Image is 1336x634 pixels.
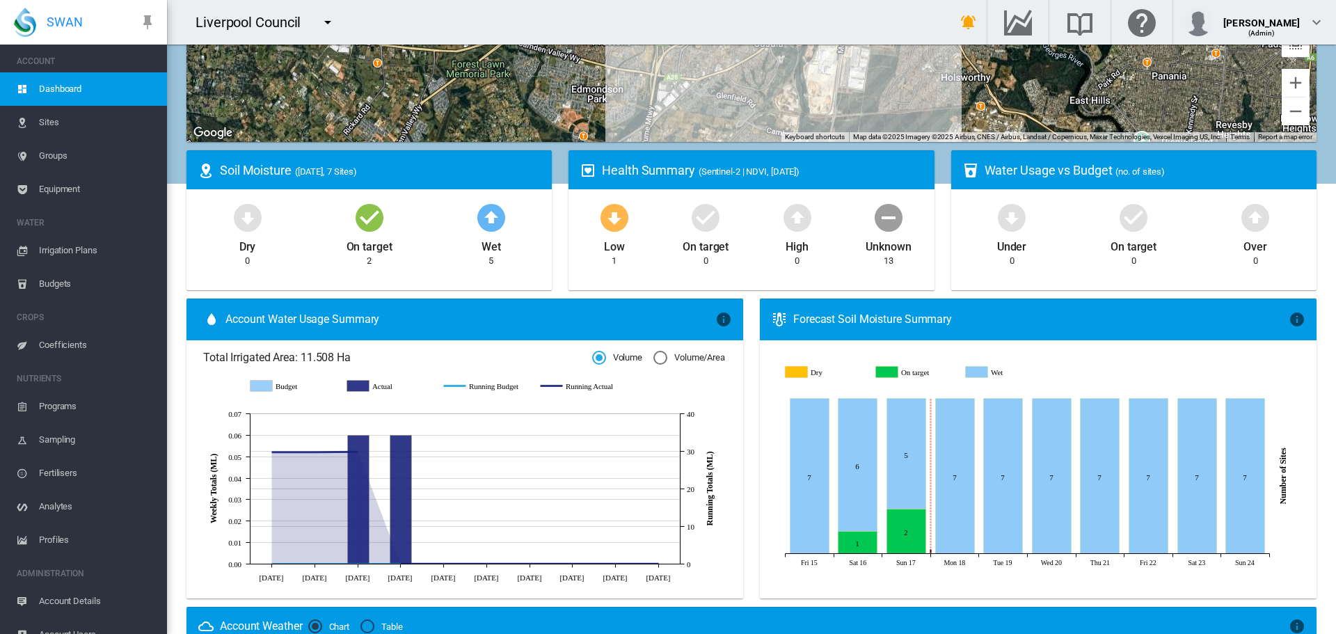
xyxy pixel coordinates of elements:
[47,13,83,31] span: SWAN
[203,350,592,365] span: Total Irrigated Area: 11.508 Ha
[39,72,156,106] span: Dashboard
[390,435,412,564] g: Actual 6 Jul 0.06
[1282,97,1310,125] button: Zoom out
[347,234,392,255] div: On target
[786,234,809,255] div: High
[517,573,541,581] tspan: [DATE]
[876,366,955,379] g: On target
[884,255,893,267] div: 13
[781,200,814,234] md-icon: icon-arrow-up-bold-circle
[705,451,715,525] tspan: Running Totals (ML)
[39,585,156,618] span: Account Details
[259,573,283,581] tspan: [DATE]
[39,457,156,490] span: Fertilisers
[559,573,584,581] tspan: [DATE]
[993,559,1012,566] tspan: Tue 19
[397,561,403,566] circle: Running Actual 6 Jul 0.06
[39,106,156,139] span: Sites
[17,306,156,328] span: CROPS
[440,561,446,566] circle: Running Actual 13 Jul 0.06
[793,312,1289,327] div: Forecast Soil Moisture Summary
[198,162,214,179] md-icon: icon-map-marker-radius
[849,559,866,566] tspan: Sat 16
[646,573,670,581] tspan: [DATE]
[944,559,965,566] tspan: Mon 18
[801,559,818,566] tspan: Fri 15
[1243,234,1267,255] div: Over
[1225,399,1264,554] g: Wet Aug 24, 2025 7
[220,161,541,179] div: Soil Moisture
[771,311,788,328] md-icon: icon-thermometer-lines
[1090,559,1109,566] tspan: Thu 21
[1125,14,1159,31] md-icon: Click here for help
[319,14,336,31] md-icon: icon-menu-down
[715,311,732,328] md-icon: icon-information
[444,380,527,393] g: Running Budget
[348,435,369,564] g: Actual 29 Jun 0.06
[231,200,264,234] md-icon: icon-arrow-down-bold-circle
[687,410,694,418] tspan: 40
[1140,559,1156,566] tspan: Fri 22
[687,485,694,493] tspan: 20
[935,399,974,554] g: Wet Aug 18, 2025 7
[1235,559,1255,566] tspan: Sun 24
[962,162,979,179] md-icon: icon-cup-water
[475,200,508,234] md-icon: icon-arrow-up-bold-circle
[39,390,156,423] span: Programs
[790,399,829,554] g: Wet Aug 15, 2025 7
[795,255,800,267] div: 0
[603,573,627,581] tspan: [DATE]
[17,367,156,390] span: NUTRIENTS
[39,328,156,362] span: Coefficients
[39,423,156,457] span: Sampling
[482,234,501,255] div: Wet
[228,517,241,525] tspan: 0.02
[1080,399,1119,554] g: Wet Aug 21, 2025 7
[598,200,631,234] md-icon: icon-arrow-down-bold-circle
[1111,234,1156,255] div: On target
[527,561,532,566] circle: Running Actual 27 Jul 0.06
[1063,14,1097,31] md-icon: Search the knowledge base
[960,14,977,31] md-icon: icon-bell-ring
[683,234,729,255] div: On target
[786,366,865,379] g: Dry
[225,312,715,327] span: Account Water Usage Summary
[367,255,372,267] div: 2
[345,573,369,581] tspan: [DATE]
[39,267,156,301] span: Budgets
[602,161,923,179] div: Health Summary
[39,490,156,523] span: Analytes
[308,620,350,633] md-radio-button: Chart
[190,124,236,142] img: Google
[1131,255,1136,267] div: 0
[228,453,241,461] tspan: 0.05
[866,234,911,255] div: Unknown
[228,410,241,418] tspan: 0.07
[569,561,575,566] circle: Running Actual 3 Aug 0.06
[1129,399,1168,554] g: Wet Aug 22, 2025 7
[228,496,241,504] tspan: 0.03
[1258,133,1312,141] a: Report a map error
[17,212,156,234] span: WATER
[228,539,241,547] tspan: 0.01
[785,132,845,142] button: Keyboard shortcuts
[1289,311,1305,328] md-icon: icon-information
[1177,399,1216,554] g: Wet Aug 23, 2025 7
[39,234,156,267] span: Irrigation Plans
[872,200,905,234] md-icon: icon-minus-circle
[239,234,256,255] div: Dry
[995,200,1028,234] md-icon: icon-arrow-down-bold-circle
[687,560,691,569] tspan: 0
[1001,14,1035,31] md-icon: Go to the Data Hub
[488,255,493,267] div: 5
[1248,29,1275,37] span: (Admin)
[653,351,725,365] md-radio-button: Volume/Area
[190,124,236,142] a: Open this area in Google Maps (opens a new window)
[580,162,596,179] md-icon: icon-heart-box-outline
[484,561,489,566] circle: Running Actual 20 Jul 0.06
[245,255,250,267] div: 0
[955,8,983,36] button: icon-bell-ring
[347,380,430,393] g: Actual
[1230,133,1250,141] a: Terms
[17,50,156,72] span: ACCOUNT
